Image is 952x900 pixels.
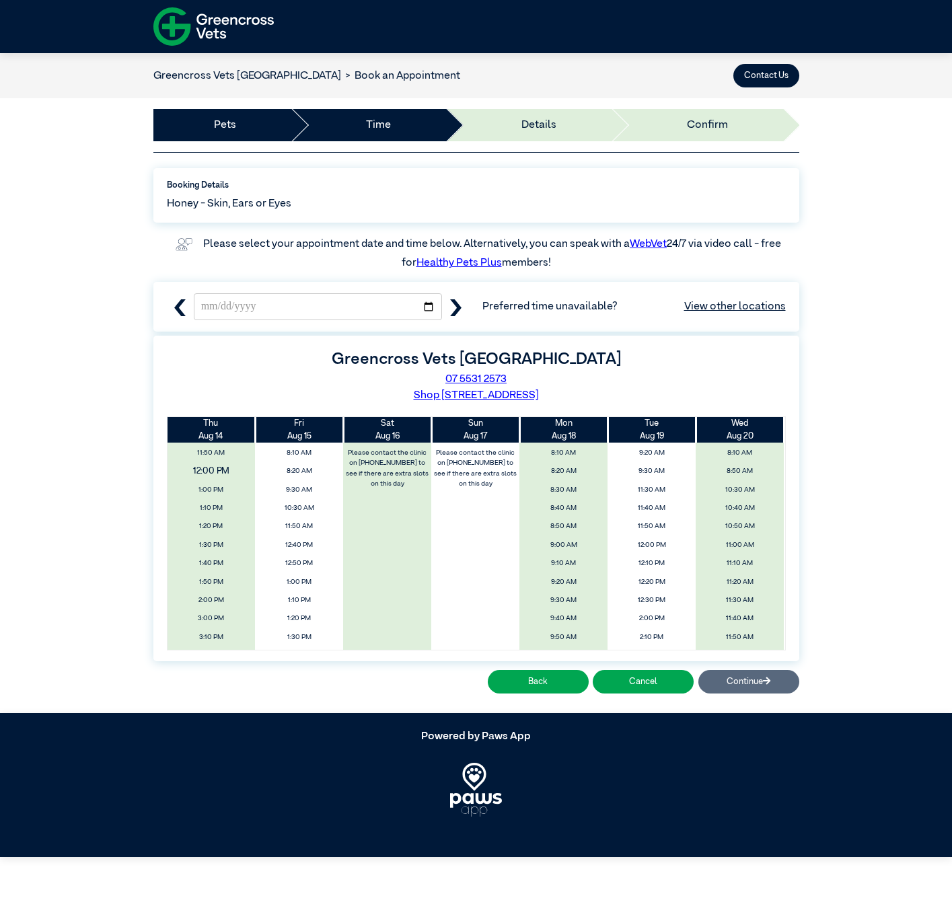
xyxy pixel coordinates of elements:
span: 8:20 AM [523,463,604,479]
span: 1:40 PM [171,556,252,571]
span: 8:50 AM [523,519,604,534]
img: f-logo [153,3,274,50]
span: 1:20 PM [259,611,340,626]
span: 9:40 AM [523,611,604,626]
span: 12:20 PM [612,574,692,590]
span: 2:00 PM [171,593,252,608]
button: Back [488,670,589,693]
nav: breadcrumb [153,68,461,84]
th: Aug 19 [608,417,696,443]
th: Aug 15 [255,417,343,443]
span: 1:20 PM [171,519,252,534]
span: 9:30 AM [612,463,692,479]
span: 10:30 AM [700,482,780,498]
th: Aug 20 [696,417,784,443]
span: 12:10 PM [612,556,692,571]
span: 11:50 AM [700,630,780,645]
span: 8:10 AM [700,445,780,461]
span: 9:50 AM [523,630,604,645]
span: 11:40 AM [612,500,692,516]
span: Preferred time unavailable? [482,299,785,315]
span: 11:20 AM [700,574,780,590]
label: Please contact the clinic on [PHONE_NUMBER] to see if there are extra slots on this day [344,445,431,492]
span: 1:50 PM [171,574,252,590]
label: Booking Details [167,179,786,192]
span: 8:10 AM [259,445,340,461]
span: 10:00 AM [523,648,604,663]
span: 12:50 PM [259,556,340,571]
span: 11:50 AM [171,445,252,461]
span: 8:10 AM [523,445,604,461]
span: 1:10 PM [259,593,340,608]
span: 11:30 AM [612,482,692,498]
span: 1:00 PM [259,574,340,590]
a: Shop [STREET_ADDRESS] [414,390,539,401]
li: Book an Appointment [341,68,461,84]
th: Aug 18 [519,417,608,443]
span: 1:40 PM [259,648,340,663]
span: Honey - Skin, Ears or Eyes [167,196,291,212]
span: 2:00 PM [612,611,692,626]
a: 07 5531 2573 [445,374,507,385]
span: 1:30 PM [259,630,340,645]
label: Please select your appointment date and time below. Alternatively, you can speak with a 24/7 via ... [203,239,783,268]
span: 3:10 PM [171,630,252,645]
span: 9:10 AM [523,556,604,571]
span: 12:30 PM [612,593,692,608]
span: 1:00 PM [171,482,252,498]
span: 9:30 AM [259,482,340,498]
span: 1:30 PM [171,537,252,553]
span: 3:00 PM [171,611,252,626]
span: 3:20 PM [171,648,252,663]
span: 8:30 AM [523,482,604,498]
span: 11:50 AM [612,519,692,534]
a: Healthy Pets Plus [416,258,502,268]
span: 10:50 AM [700,519,780,534]
span: 8:50 AM [700,463,780,479]
th: Aug 17 [431,417,519,443]
a: Time [366,117,391,133]
a: WebVet [630,239,667,250]
span: 12:40 PM [259,537,340,553]
span: 11:30 AM [700,593,780,608]
span: 9:20 AM [523,574,604,590]
span: 12:00 PM [700,648,780,663]
a: View other locations [684,299,786,315]
a: Greencross Vets [GEOGRAPHIC_DATA] [153,71,341,81]
th: Aug 16 [343,417,431,443]
span: 12:00 PM [159,461,264,482]
span: 1:10 PM [171,500,252,516]
span: 2:20 PM [612,648,692,663]
h5: Powered by Paws App [153,730,799,743]
img: vet [171,233,196,255]
span: 2:10 PM [612,630,692,645]
span: 12:00 PM [612,537,692,553]
span: 10:30 AM [259,500,340,516]
span: 9:00 AM [523,537,604,553]
th: Aug 14 [168,417,256,443]
img: PawsApp [450,763,502,817]
span: 8:40 AM [523,500,604,516]
span: 11:10 AM [700,556,780,571]
span: 11:50 AM [259,519,340,534]
span: 11:40 AM [700,611,780,626]
label: Greencross Vets [GEOGRAPHIC_DATA] [332,351,621,367]
label: Please contact the clinic on [PHONE_NUMBER] to see if there are extra slots on this day [433,445,519,492]
a: Pets [214,117,236,133]
button: Cancel [593,670,694,693]
span: 10:40 AM [700,500,780,516]
span: 8:20 AM [259,463,340,479]
span: 9:30 AM [523,593,604,608]
button: Contact Us [733,64,799,87]
span: 9:20 AM [612,445,692,461]
span: 11:00 AM [700,537,780,553]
